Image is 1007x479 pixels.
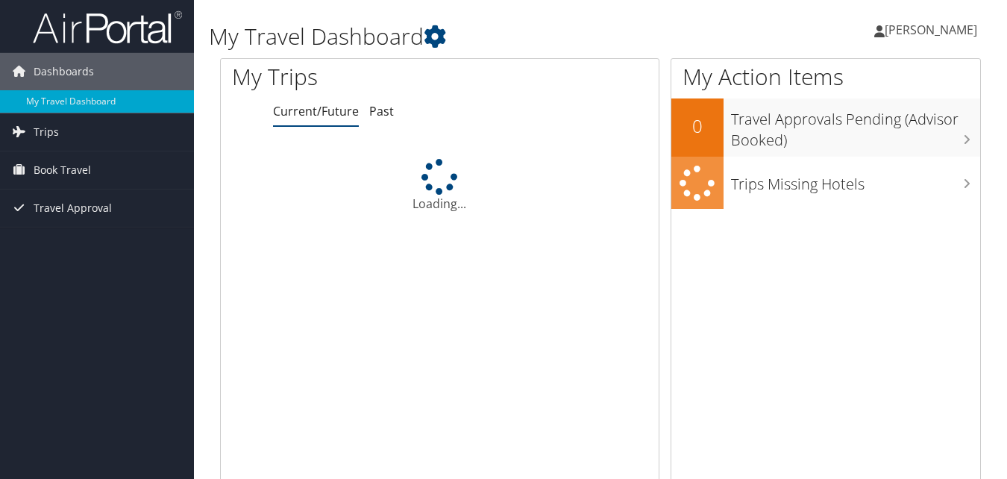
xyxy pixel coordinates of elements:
[369,103,394,119] a: Past
[34,151,91,189] span: Book Travel
[221,159,659,213] div: Loading...
[232,61,465,93] h1: My Trips
[209,21,731,52] h1: My Travel Dashboard
[34,53,94,90] span: Dashboards
[671,157,980,210] a: Trips Missing Hotels
[671,61,980,93] h1: My Action Items
[874,7,992,52] a: [PERSON_NAME]
[731,101,980,151] h3: Travel Approvals Pending (Advisor Booked)
[34,190,112,227] span: Travel Approval
[34,113,59,151] span: Trips
[273,103,359,119] a: Current/Future
[731,166,980,195] h3: Trips Missing Hotels
[33,10,182,45] img: airportal-logo.png
[885,22,977,38] span: [PERSON_NAME]
[671,113,724,139] h2: 0
[671,98,980,156] a: 0Travel Approvals Pending (Advisor Booked)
